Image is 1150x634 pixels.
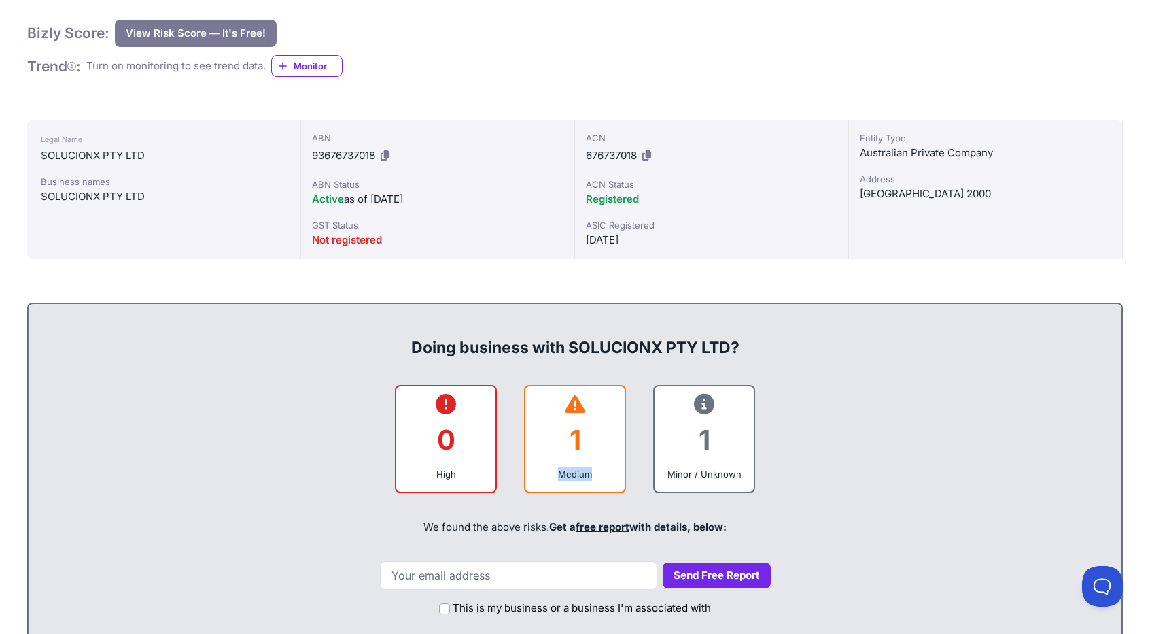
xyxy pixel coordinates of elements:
button: View Risk Score — It's Free! [115,20,277,47]
input: Your email address [380,561,657,590]
span: Get a with details, below: [549,520,727,533]
div: Legal Name [41,131,287,148]
div: We found the above risks. [42,504,1108,550]
div: ACN [586,131,837,145]
div: Turn on monitoring to see trend data. [86,59,266,74]
div: 1 [665,412,743,467]
div: GST Status [312,218,563,232]
div: as of [DATE] [312,191,563,207]
span: 676737018 [586,149,637,162]
label: This is my business or a business I'm associated with [453,601,711,616]
div: 1 [536,412,614,467]
a: Monitor [271,55,343,77]
div: [GEOGRAPHIC_DATA] 2000 [860,186,1111,202]
button: Send Free Report [663,563,771,589]
div: ASIC Registered [586,218,837,232]
div: SOLUCIONX PTY LTD [41,188,287,205]
div: Medium [536,467,614,481]
div: Business names [41,175,287,188]
div: Entity Type [860,131,1111,145]
iframe: Toggle Customer Support [1082,566,1123,607]
div: SOLUCIONX PTY LTD [41,148,287,164]
a: free report [576,520,629,533]
span: Monitor [294,59,342,73]
div: Australian Private Company [860,145,1111,161]
div: ABN [312,131,563,145]
div: Minor / Unknown [665,467,743,481]
div: Address [860,172,1111,186]
div: Doing business with SOLUCIONX PTY LTD? [42,315,1108,358]
h1: Trend : [27,57,81,76]
div: ACN Status [586,178,837,191]
h1: Bizly Score: [27,24,109,42]
span: 93676737018 [312,149,375,162]
span: Registered [586,193,639,205]
div: 0 [407,412,485,467]
span: Active [312,193,344,205]
div: High [407,467,485,481]
div: [DATE] [586,232,837,248]
span: Not registered [312,233,382,246]
div: ABN Status [312,178,563,191]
